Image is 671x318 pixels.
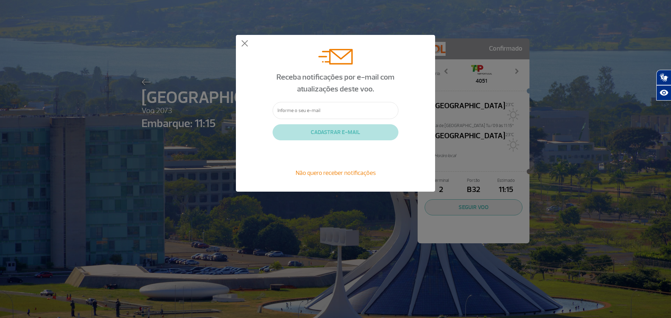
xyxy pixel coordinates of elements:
button: CADASTRAR E-MAIL [273,124,398,140]
span: Não quero receber notificações [296,169,376,177]
input: Informe o seu e-mail [273,102,398,119]
button: Abrir tradutor de língua de sinais. [656,70,671,85]
div: Plugin de acessibilidade da Hand Talk. [656,70,671,101]
button: Abrir recursos assistivos. [656,85,671,101]
span: Receba notificações por e-mail com atualizações deste voo. [276,72,395,94]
